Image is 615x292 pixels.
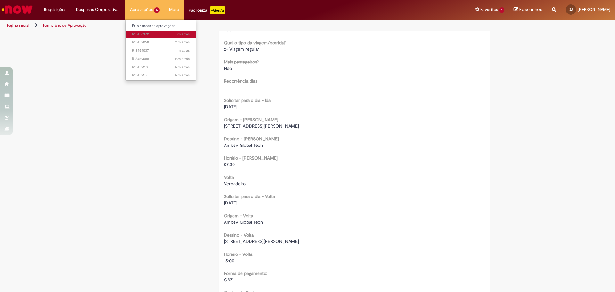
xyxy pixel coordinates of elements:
b: Origem - Volta [224,213,253,219]
span: R13459110 [132,65,190,70]
a: Aberto R13459110 : [126,64,196,71]
span: Não [224,65,232,71]
span: 17m atrás [175,73,190,78]
p: +GenAi [210,6,225,14]
a: Aberto R13459058 : [126,39,196,46]
a: Página inicial [7,23,29,28]
span: 11m atrás [175,40,190,45]
b: Horário - Volta [224,251,252,257]
a: Formulário de Aprovação [43,23,86,28]
time: 28/08/2025 17:19:48 [175,40,190,45]
a: Exibir todas as aprovações [126,22,196,29]
span: SJ [569,7,573,12]
time: 28/08/2025 17:13:08 [175,73,190,78]
span: 17m atrás [175,65,190,70]
span: R13459037 [132,48,190,53]
div: Padroniza [189,6,225,14]
a: Aberto R13459158 : [126,72,196,79]
span: 11m atrás [175,48,190,53]
b: Mais passageiros? [224,59,259,65]
ul: Trilhas de página [5,20,405,31]
span: R13456372 [132,32,190,37]
span: 2- Viagem regular [224,46,259,52]
span: 15:00 [224,258,234,263]
span: 1 [499,7,504,13]
b: Origem - [PERSON_NAME] [224,117,278,122]
span: Despesas Corporativas [76,6,120,13]
b: Volta [224,174,234,180]
span: Ambev Global Tech [224,142,263,148]
span: [PERSON_NAME] [578,7,610,12]
b: Qual o tipo da viagem/corrida? [224,40,286,46]
b: Recorrência dias [224,78,257,84]
a: Aberto R13459088 : [126,55,196,63]
span: Aprovações [130,6,153,13]
b: Horário - [PERSON_NAME] [224,155,278,161]
span: 1 [224,85,225,90]
span: Verdadeiro [224,181,246,187]
span: Ambev Global Tech [224,219,263,225]
ul: Aprovações [125,19,196,81]
b: Forma de pagamento: [224,271,267,276]
span: Requisições [44,6,66,13]
span: More [169,6,179,13]
span: 3m atrás [176,32,190,37]
span: R13459058 [132,40,190,45]
a: Aberto R13456372 : [126,31,196,38]
a: Rascunhos [514,7,542,13]
b: Destino - Volta [224,232,254,238]
b: Solicitar para o dia - Ida [224,97,271,103]
b: Destino - [PERSON_NAME] [224,136,279,142]
span: 07:30 [224,162,235,167]
span: R13459158 [132,73,190,78]
time: 28/08/2025 17:27:39 [176,32,190,37]
time: 28/08/2025 17:19:34 [175,48,190,53]
span: [STREET_ADDRESS][PERSON_NAME] [224,123,299,129]
span: 15m atrás [175,56,190,61]
span: Rascunhos [519,6,542,13]
span: [DATE] [224,104,237,110]
time: 28/08/2025 17:14:57 [175,56,190,61]
span: OBZ [224,277,233,283]
img: ServiceNow [1,3,34,16]
b: Solicitar para o dia - Volta [224,194,275,199]
span: R13459088 [132,56,190,62]
span: [STREET_ADDRESS][PERSON_NAME] [224,238,299,244]
span: [DATE] [224,200,237,206]
a: Aberto R13459037 : [126,47,196,54]
time: 28/08/2025 17:13:29 [175,65,190,70]
span: 6 [154,7,160,13]
span: Favoritos [480,6,498,13]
